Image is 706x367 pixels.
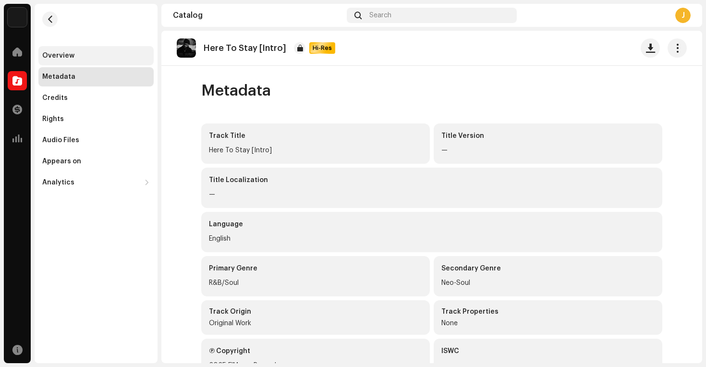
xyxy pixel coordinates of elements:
div: Neo-Soul [441,277,655,289]
div: Title Version [441,131,655,141]
div: Track Title [209,131,422,141]
div: Overview [42,52,74,60]
div: English [209,233,655,245]
img: acab2465-393a-471f-9647-fa4d43662784 [8,8,27,27]
div: Catalog [173,12,343,19]
div: Credits [42,94,68,102]
re-m-nav-item: Appears on [38,152,154,171]
div: Audio Files [42,136,79,144]
re-m-nav-item: Rights [38,110,154,129]
div: Secondary Genre [441,264,655,273]
div: Track Properties [441,308,655,316]
re-m-nav-item: Credits [38,88,154,108]
div: R&B/Soul [209,277,422,289]
div: — [441,145,655,156]
re-m-nav-item: Metadata [38,67,154,86]
span: Search [369,12,391,19]
div: Track Origin [209,308,422,316]
div: Original Work [209,319,422,327]
span: Metadata [201,81,271,100]
div: Primary Genre [209,264,422,273]
div: Metadata [42,73,75,81]
div: ISWC [441,346,655,356]
div: None [441,319,655,327]
span: Hi-Res [310,44,334,52]
p: Here To Stay [Intro] [204,43,286,53]
re-m-nav-item: Overview [38,46,154,65]
div: Rights [42,115,64,123]
div: Ⓟ Copyright [209,346,422,356]
div: Language [209,220,655,229]
div: J [675,8,691,23]
div: — [209,189,655,200]
div: Here To Stay [Intro] [209,145,422,156]
re-m-nav-item: Audio Files [38,131,154,150]
div: Title Localization [209,175,655,185]
div: Analytics [42,179,74,186]
div: Appears on [42,158,81,165]
img: e97370dc-6f2b-4409-ba9b-fda354c11a78 [177,38,196,58]
re-m-nav-dropdown: Analytics [38,173,154,192]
